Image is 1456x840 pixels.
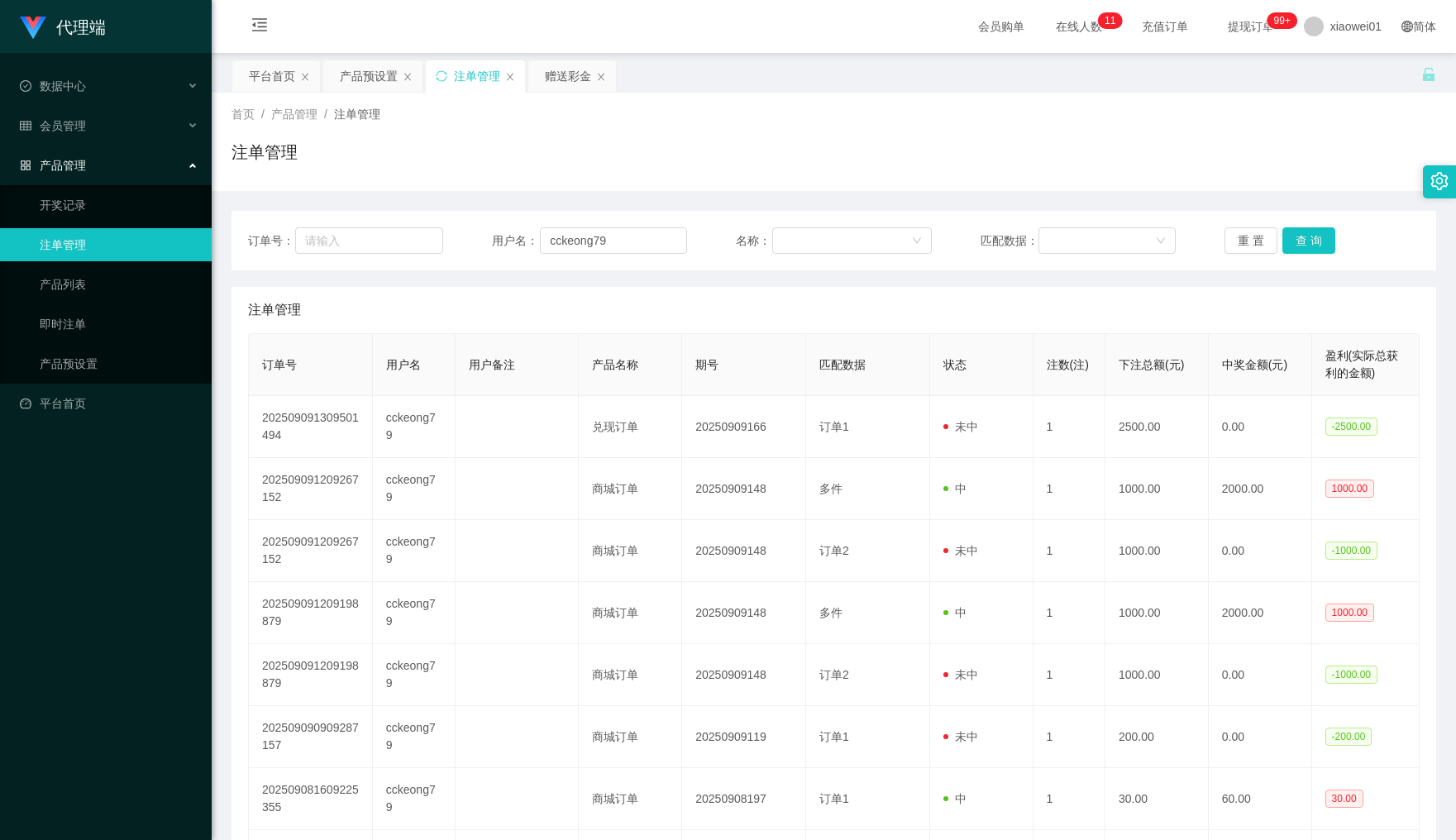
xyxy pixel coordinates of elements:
td: 2000.00 [1209,582,1312,644]
div: 注单管理 [454,60,500,92]
td: 0.00 [1209,520,1312,582]
i: 图标: close [300,72,310,82]
td: 202509091209198879 [249,582,373,644]
span: 下注总额(元) [1119,358,1184,371]
span: 订单1 [819,730,849,743]
i: 图标: table [20,120,31,131]
span: 名称： [736,232,771,250]
span: -200.00 [1325,728,1372,746]
h1: 代理端 [56,1,106,54]
td: cckeong79 [373,768,456,830]
td: 1 [1034,706,1105,768]
td: cckeong79 [373,458,456,520]
span: 1000.00 [1325,604,1374,622]
h1: 注单管理 [232,140,298,165]
td: cckeong79 [373,396,456,458]
td: 202509091209198879 [249,644,373,706]
span: 30.00 [1325,790,1363,808]
td: 1000.00 [1105,582,1209,644]
td: 202509091209267152 [249,458,373,520]
td: 60.00 [1209,768,1312,830]
sup: 1125 [1267,12,1297,29]
span: 订单1 [819,792,849,805]
span: 1000.00 [1325,480,1374,498]
td: 20250909148 [682,520,806,582]
span: 多件 [819,482,843,495]
span: 中 [943,792,967,805]
span: 订单2 [819,668,849,681]
i: 图标: unlock [1421,67,1436,82]
span: 订单1 [819,420,849,433]
i: 图标: close [596,72,606,82]
td: 202509090909287157 [249,706,373,768]
span: 盈利(实际总获利的金额) [1325,349,1399,379]
td: 0.00 [1209,706,1312,768]
a: 开奖记录 [40,189,198,222]
span: 中 [943,606,967,619]
td: cckeong79 [373,644,456,706]
i: 图标: close [505,72,515,82]
i: 图标: close [403,72,413,82]
p: 1 [1105,12,1110,29]
span: -1000.00 [1325,542,1377,560]
td: 商城订单 [579,768,682,830]
td: 商城订单 [579,520,682,582]
span: 未中 [943,420,978,433]
a: 即时注单 [40,308,198,341]
td: 1 [1034,520,1105,582]
td: 1000.00 [1105,520,1209,582]
span: 提现订单 [1220,21,1282,32]
button: 重 置 [1224,227,1277,254]
div: 赠送彩金 [545,60,591,92]
span: 订单号 [262,358,297,371]
span: / [261,107,265,121]
td: 商城订单 [579,458,682,520]
span: 用户备注 [469,358,515,371]
td: 1 [1034,582,1105,644]
span: 注单管理 [334,107,380,121]
span: 会员管理 [20,119,86,132]
span: 未中 [943,730,978,743]
td: 兑现订单 [579,396,682,458]
td: 1000.00 [1105,644,1209,706]
td: 20250909148 [682,458,806,520]
td: 30.00 [1105,768,1209,830]
td: 1 [1034,458,1105,520]
td: cckeong79 [373,520,456,582]
td: cckeong79 [373,706,456,768]
div: 平台首页 [249,60,295,92]
span: 匹配数据： [981,232,1038,250]
span: 充值订单 [1134,21,1196,32]
span: 注单管理 [248,300,301,320]
span: 未中 [943,668,978,681]
input: 请输入 [540,227,687,254]
span: / [324,107,327,121]
td: 1 [1034,396,1105,458]
span: 期号 [695,358,718,371]
span: 产品管理 [271,107,317,121]
a: 注单管理 [40,228,198,261]
span: 首页 [232,107,255,121]
i: 图标: menu-fold [232,1,288,54]
div: 产品预设置 [340,60,398,92]
span: 未中 [943,544,978,557]
span: 多件 [819,606,843,619]
td: 1000.00 [1105,458,1209,520]
td: 商城订单 [579,644,682,706]
i: 图标: down [1156,236,1166,247]
td: 1 [1034,644,1105,706]
span: 注数(注) [1047,358,1089,371]
span: 订单2 [819,544,849,557]
img: logo.9652507e.png [20,17,46,40]
a: 产品预设置 [40,347,198,380]
i: 图标: sync [436,70,447,82]
td: 20250909148 [682,582,806,644]
td: 202509091309501494 [249,396,373,458]
td: 2500.00 [1105,396,1209,458]
span: -1000.00 [1325,666,1377,684]
td: 202509081609225355 [249,768,373,830]
span: 用户名： [492,232,540,250]
td: 20250909148 [682,644,806,706]
a: 图标: dashboard平台首页 [20,387,198,420]
td: 200.00 [1105,706,1209,768]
